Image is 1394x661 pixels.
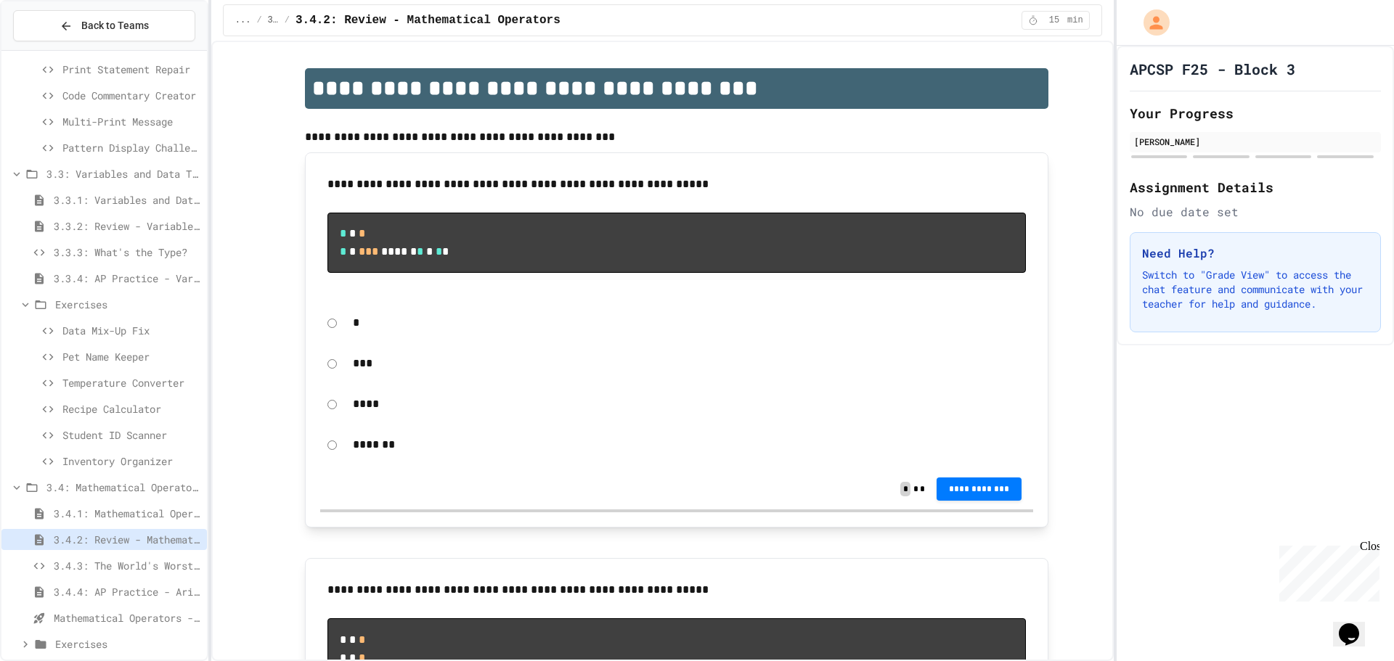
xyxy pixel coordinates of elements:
span: Code Commentary Creator [62,88,201,103]
span: Exercises [55,636,201,652]
span: Print Statement Repair [62,62,201,77]
div: [PERSON_NAME] [1134,135,1377,148]
div: My Account [1128,6,1173,39]
span: Multi-Print Message [62,114,201,129]
h3: Need Help? [1142,245,1369,262]
span: Temperature Converter [62,375,201,390]
span: 15 [1043,15,1066,26]
span: 3.4.1: Mathematical Operators [54,506,201,521]
h2: Assignment Details [1130,177,1381,197]
span: Mathematical Operators - Quiz [54,610,201,625]
span: 3.3.1: Variables and Data Types [54,192,201,208]
span: 3.4.2: Review - Mathematical Operators [54,532,201,547]
span: ... [235,15,251,26]
span: 3.4: Mathematical Operators [46,480,201,495]
span: Pet Name Keeper [62,349,201,364]
div: Chat with us now!Close [6,6,100,92]
span: 3.4: Mathematical Operators [268,15,279,26]
span: / [256,15,261,26]
span: Exercises [55,297,201,312]
span: min [1067,15,1083,26]
span: Recipe Calculator [62,401,201,416]
span: 3.4.2: Review - Mathematical Operators [295,12,561,29]
span: 3.4.4: AP Practice - Arithmetic Operators [54,584,201,599]
span: 3.3.3: What's the Type? [54,245,201,260]
span: Inventory Organizer [62,453,201,469]
span: / [285,15,290,26]
span: 3.3: Variables and Data Types [46,166,201,181]
p: Switch to "Grade View" to access the chat feature and communicate with your teacher for help and ... [1142,268,1369,311]
span: 3.3.4: AP Practice - Variables [54,271,201,286]
span: Data Mix-Up Fix [62,323,201,338]
span: 3.3.2: Review - Variables and Data Types [54,218,201,234]
h2: Your Progress [1130,103,1381,123]
iframe: chat widget [1333,603,1379,646]
button: Back to Teams [13,10,195,41]
span: Pattern Display Challenge [62,140,201,155]
h1: APCSP F25 - Block 3 [1130,59,1295,79]
span: 3.4.3: The World's Worst Farmers Market [54,558,201,573]
span: Back to Teams [81,18,149,33]
span: Student ID Scanner [62,427,201,443]
iframe: chat widget [1273,540,1379,602]
div: No due date set [1130,203,1381,221]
